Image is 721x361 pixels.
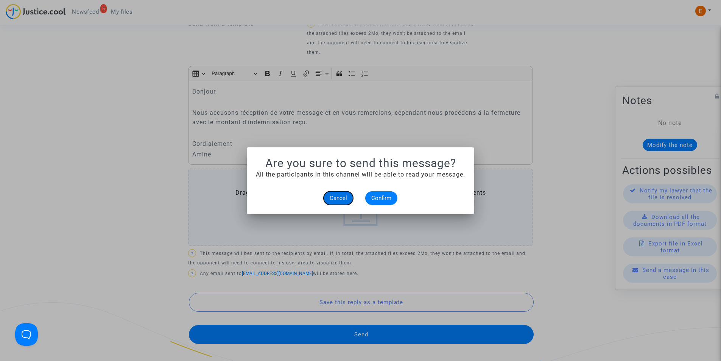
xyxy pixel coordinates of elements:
span: Confirm [371,195,391,202]
button: Confirm [365,191,397,205]
iframe: Help Scout Beacon - Open [15,323,38,346]
span: All the participants in this channel will be able to read your message. [256,171,465,178]
span: Cancel [330,195,347,202]
h1: Are you sure to send this message? [256,156,465,170]
button: Cancel [324,191,353,205]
